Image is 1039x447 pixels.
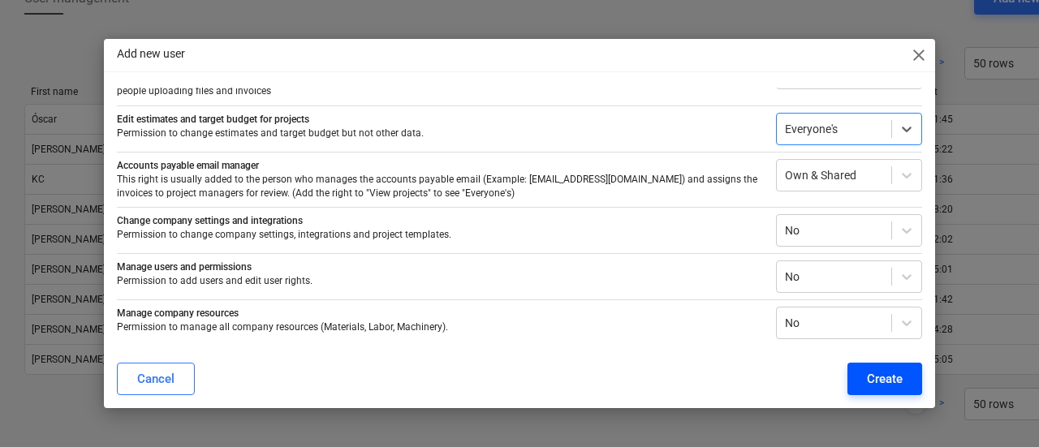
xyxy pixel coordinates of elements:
p: Manage users and permissions [117,260,763,274]
iframe: Chat Widget [958,369,1039,447]
p: Permission to change estimates and target budget but not other data. [117,127,763,140]
p: Permission to change company settings, integrations and project templates. [117,228,763,242]
p: Change company settings and integrations [117,214,763,228]
button: Create [847,363,922,395]
div: Cancel [137,368,175,389]
p: Permission to add users and edit user rights. [117,274,763,288]
p: Manage company resources [117,307,763,320]
p: This right is usually added to the person who manages the accounts payable email (Example: [EMAIL... [117,173,763,200]
p: Edit estimates and target budget for projects [117,113,763,127]
span: close [909,45,929,65]
p: Permission to manage all company resources (Materials, Labor, Machinery). [117,320,763,334]
p: Accounts payable email manager [117,159,763,173]
p: Add new user [117,45,185,62]
div: Create [867,368,903,389]
button: Cancel [117,363,195,395]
